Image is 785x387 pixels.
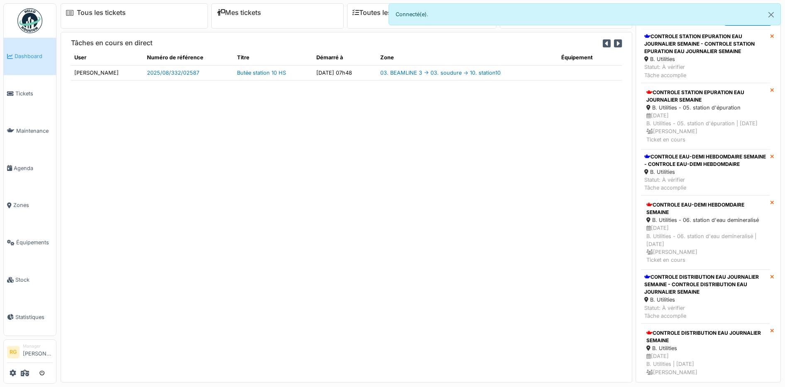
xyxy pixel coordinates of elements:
div: CONTROLE EAU-DEMI HEBDOMDAIRE SEMAINE [646,201,765,216]
span: Tickets [15,90,53,97]
td: [PERSON_NAME] [71,65,144,80]
a: Tickets [4,75,56,112]
a: CONTROLE DISTRIBUTION EAU JOURNALIER SEMAINE - CONTROLE DISTRIBUTION EAU JOURNALIER SEMAINE B. Ut... [641,270,770,324]
li: RG [7,346,20,358]
th: Zone [377,50,558,65]
div: CONTROLE STATION EPURATION EAU JOURNALIER SEMAINE [646,89,765,104]
h6: Tâches en cours en direct [71,39,152,47]
a: Statistiques [4,298,56,336]
div: [DATE] B. Utilities - 06. station d'eau demineralisé | [DATE] [PERSON_NAME] Ticket en cours [646,224,765,264]
a: CONTROLE STATION EPURATION EAU JOURNALIER SEMAINE B. Utilities - 05. station d'épuration [DATE]B.... [641,83,770,149]
a: Dashboard [4,38,56,75]
span: Équipements [16,239,53,246]
a: Butée station 10 HS [237,70,286,76]
a: Mes tickets [217,9,261,17]
div: B. Utilities [644,55,767,63]
div: Statut: À vérifier Tâche accomplie [644,176,767,192]
div: Statut: À vérifier Tâche accomplie [644,304,767,320]
div: Manager [23,343,53,349]
div: [DATE] B. Utilities | [DATE] [PERSON_NAME] Ticket en cours [646,352,765,384]
a: CONTROLE EAU-DEMI HEBDOMDAIRE SEMAINE - CONTROLE EAU-DEMI HEBDOMDAIRE B. Utilities Statut: À véri... [641,149,770,196]
li: [PERSON_NAME] [23,343,53,361]
a: Maintenance [4,112,56,150]
div: Connecté(e). [389,3,781,25]
span: Stock [15,276,53,284]
th: Numéro de référence [144,50,234,65]
th: Équipement [558,50,622,65]
span: Agenda [14,164,53,172]
span: translation missing: fr.shared.user [74,54,86,61]
div: CONTROLE DISTRIBUTION EAU JOURNALIER SEMAINE - CONTROLE DISTRIBUTION EAU JOURNALIER SEMAINE [644,273,767,296]
a: RG Manager[PERSON_NAME] [7,343,53,363]
div: B. Utilities [644,168,767,176]
span: Zones [13,201,53,209]
td: [DATE] 07h48 [313,65,377,80]
span: Statistiques [15,313,53,321]
a: Toutes les tâches [352,9,414,17]
div: [DATE] B. Utilities - 05. station d'épuration | [DATE] [PERSON_NAME] Ticket en cours [646,112,765,144]
a: Équipements [4,224,56,261]
div: CONTROLE EAU-DEMI HEBDOMDAIRE SEMAINE - CONTROLE EAU-DEMI HEBDOMDAIRE [644,153,767,168]
th: Démarré à [313,50,377,65]
a: Tous les tickets [77,9,126,17]
a: Zones [4,187,56,224]
div: B. Utilities [644,296,767,304]
a: 03. BEAMLINE 3 -> 03. soudure -> 10. station10 [380,70,501,76]
a: CONTROLE STATION EPURATION EAU JOURNALIER SEMAINE - CONTROLE STATION EPURATION EAU JOURNALIER SEM... [641,29,770,83]
div: B. Utilities [646,344,765,352]
span: Dashboard [15,52,53,60]
div: CONTROLE DISTRIBUTION EAU JOURNALIER SEMAINE [646,329,765,344]
div: Statut: À vérifier Tâche accomplie [644,63,767,79]
div: B. Utilities - 06. station d'eau demineralisé [646,216,765,224]
span: Maintenance [16,127,53,135]
div: CONTROLE STATION EPURATION EAU JOURNALIER SEMAINE - CONTROLE STATION EPURATION EAU JOURNALIER SEM... [644,33,767,55]
a: 2025/08/332/02587 [147,70,199,76]
div: B. Utilities - 05. station d'épuration [646,104,765,112]
img: Badge_color-CXgf-gQk.svg [17,8,42,33]
a: CONTROLE EAU-DEMI HEBDOMDAIRE SEMAINE B. Utilities - 06. station d'eau demineralisé [DATE]B. Util... [641,195,770,270]
button: Close [762,4,780,26]
a: Agenda [4,149,56,187]
a: Stock [4,261,56,299]
th: Titre [234,50,313,65]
